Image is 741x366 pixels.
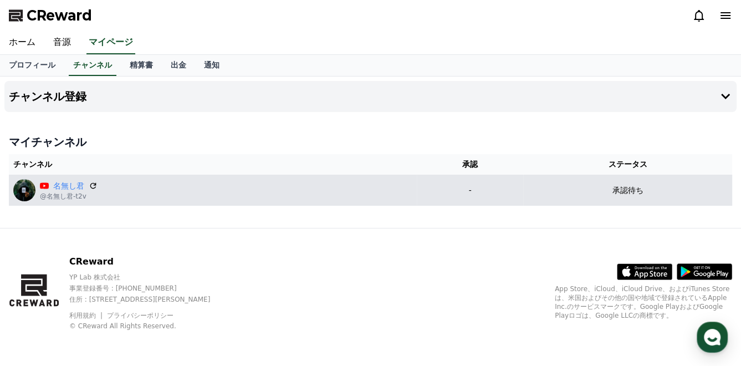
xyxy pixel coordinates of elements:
span: CReward [27,7,92,24]
p: YP Lab 株式会社 [69,273,229,282]
th: チャンネル [9,154,417,175]
span: Home [28,291,48,299]
h4: マイチャンネル [9,134,732,150]
p: 承認待ち [612,185,643,196]
p: CReward [69,255,229,268]
span: Settings [164,291,191,299]
p: © CReward All Rights Reserved. [69,322,229,331]
a: 出金 [162,55,195,76]
a: 精算書 [121,55,162,76]
a: チャンネル [69,55,116,76]
a: Settings [143,274,213,302]
p: 住所 : [STREET_ADDRESS][PERSON_NAME] [69,295,229,304]
a: Home [3,274,73,302]
p: - [421,185,519,196]
th: 承認 [417,154,524,175]
h4: チャンネル登録 [9,90,86,103]
p: @名無し君-t2v [40,192,98,201]
a: 通知 [195,55,228,76]
span: Messages [92,291,125,300]
a: 音源 [44,31,80,54]
a: CReward [9,7,92,24]
a: Messages [73,274,143,302]
p: App Store、iCloud、iCloud Drive、およびiTunes Storeは、米国およびその他の国や地域で登録されているApple Inc.のサービスマークです。Google P... [555,284,732,320]
a: 利用規約 [69,312,104,319]
th: ステータス [523,154,732,175]
a: 名無し君 [53,180,84,192]
button: チャンネル登録 [4,81,737,112]
a: プライバシーポリシー [107,312,173,319]
img: 名無し君 [13,179,35,201]
p: 事業登録番号 : [PHONE_NUMBER] [69,284,229,293]
a: マイページ [86,31,135,54]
